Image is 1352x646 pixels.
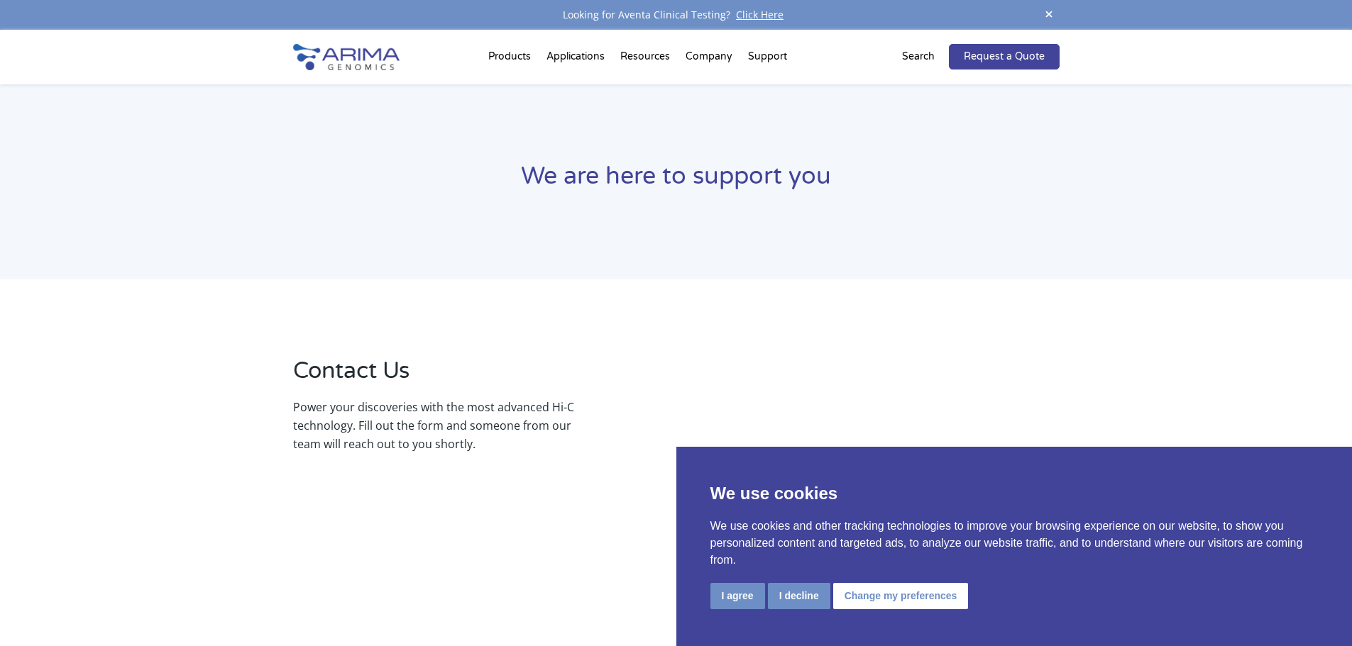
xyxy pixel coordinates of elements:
h1: We are here to support you [293,160,1060,204]
img: Arima-Genomics-logo [293,44,400,70]
p: Power your discoveries with the most advanced Hi-C technology. Fill out the form and someone from... [293,398,574,453]
a: Request a Quote [949,44,1060,69]
button: I decline [768,583,830,609]
button: I agree [710,583,765,609]
div: Looking for Aventa Clinical Testing? [293,6,1060,24]
p: We use cookies and other tracking technologies to improve your browsing experience on our website... [710,518,1319,569]
h2: Contact Us [293,355,574,398]
p: Search [902,48,935,66]
a: Click Here [730,8,789,21]
button: Change my preferences [833,583,969,609]
p: We use cookies [710,481,1319,506]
